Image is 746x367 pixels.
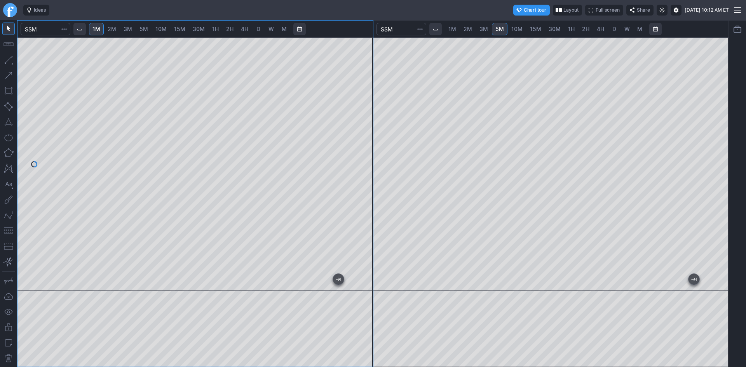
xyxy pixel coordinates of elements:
button: Settings [671,5,682,16]
a: 30M [189,23,208,35]
button: Drawing mode: Single [2,275,15,287]
span: 10M [155,26,167,32]
button: Portfolio watchlist [731,23,744,35]
span: Full screen [596,6,620,14]
button: XABCD [2,162,15,175]
button: Drawings autosave: Off [2,290,15,303]
span: M [637,26,642,32]
span: 4H [241,26,248,32]
button: Elliott waves [2,209,15,221]
span: 4H [597,26,604,32]
span: Chart tour [524,6,546,14]
button: Toggle light mode [657,5,668,16]
a: 10M [508,23,526,35]
a: W [265,23,277,35]
button: Interval [429,23,442,35]
span: 1H [212,26,219,32]
a: M [634,23,646,35]
a: 4H [593,23,608,35]
a: 1H [565,23,578,35]
button: Fibonacci retracements [2,224,15,237]
button: Range [293,23,306,35]
button: Lock drawings [2,321,15,334]
button: Triangle [2,116,15,128]
button: Line [2,54,15,66]
a: Finviz.com [3,3,17,17]
button: Jump to the most recent bar [688,274,699,285]
button: Search [415,23,425,35]
span: M [282,26,287,32]
button: Add note [2,337,15,349]
a: 1M [89,23,104,35]
a: D [252,23,265,35]
span: 1H [568,26,575,32]
a: 5M [492,23,507,35]
a: 1H [209,23,222,35]
a: W [621,23,633,35]
span: 2M [464,26,472,32]
button: Range [649,23,662,35]
button: Ellipse [2,131,15,144]
span: Ideas [34,6,46,14]
a: 10M [152,23,170,35]
input: Search [376,23,426,35]
a: 5M [136,23,152,35]
span: W [268,26,274,32]
a: 2H [223,23,237,35]
span: 10M [511,26,523,32]
button: Anchored VWAP [2,256,15,268]
button: Chart tour [513,5,550,16]
span: Layout [563,6,579,14]
span: 30M [549,26,561,32]
span: 30M [193,26,205,32]
span: D [256,26,260,32]
a: 3M [120,23,136,35]
button: Search [59,23,70,35]
a: 2H [579,23,593,35]
button: Full screen [585,5,623,16]
span: 15M [530,26,541,32]
input: Search [21,23,70,35]
a: 2M [460,23,476,35]
button: Hide drawings [2,306,15,318]
span: 5M [495,26,504,32]
span: 3M [124,26,132,32]
button: Rotated rectangle [2,100,15,113]
button: Measure [2,38,15,50]
button: Rectangle [2,85,15,97]
span: 1M [92,26,100,32]
a: 30M [545,23,564,35]
a: D [608,23,621,35]
span: 15M [174,26,185,32]
button: Remove all drawings [2,352,15,365]
span: 1M [448,26,456,32]
span: D [612,26,616,32]
button: Interval [73,23,86,35]
button: Share [626,5,654,16]
button: Jump to the most recent bar [333,274,344,285]
span: 2H [226,26,234,32]
button: Brush [2,193,15,206]
button: Mouse [2,23,15,35]
a: M [278,23,290,35]
span: [DATE] 10:12 AM ET [685,6,729,14]
button: Position [2,240,15,252]
span: 2H [582,26,589,32]
button: Layout [553,5,582,16]
button: Text [2,178,15,190]
a: 3M [476,23,492,35]
a: 15M [171,23,189,35]
button: Ideas [23,5,49,16]
a: 4H [237,23,252,35]
a: 2M [104,23,120,35]
button: Polygon [2,147,15,159]
span: Share [637,6,650,14]
span: 2M [108,26,116,32]
span: 5M [139,26,148,32]
a: 15M [526,23,545,35]
a: 1M [445,23,460,35]
button: Arrow [2,69,15,82]
span: 3M [479,26,488,32]
span: W [624,26,630,32]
